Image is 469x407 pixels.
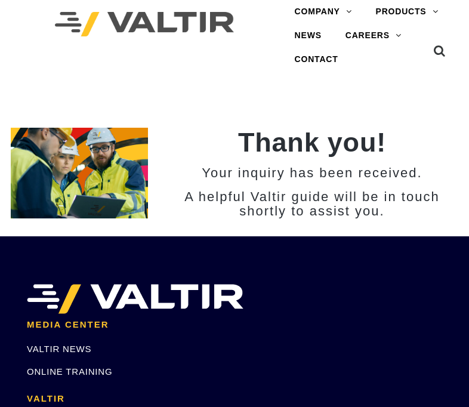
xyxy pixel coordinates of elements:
img: 2 Home_Team [11,128,148,218]
a: NEWS [283,24,334,48]
a: VALTIR NEWS [27,344,91,354]
h2: VALTIR [27,394,442,404]
a: CAREERS [334,24,414,48]
h3: A helpful Valtir guide will be in touch shortly to assist you. [166,190,458,218]
a: ONLINE TRAINING [27,366,112,377]
img: Valtir [55,12,234,36]
h2: MEDIA CENTER [27,320,442,330]
img: VALTIR [27,284,243,314]
h3: Your inquiry has been received. [166,166,458,180]
a: CONTACT [283,48,350,72]
strong: Thank you! [238,127,386,158]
